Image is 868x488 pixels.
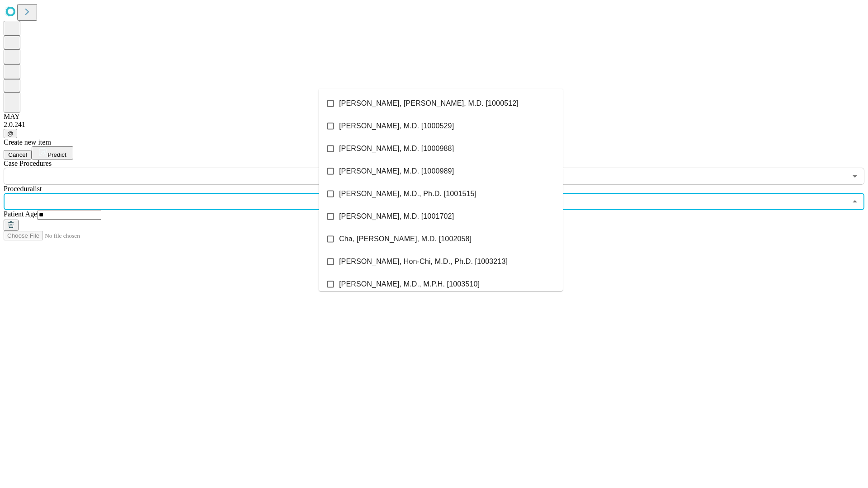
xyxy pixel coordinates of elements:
[339,166,454,177] span: [PERSON_NAME], M.D. [1000989]
[7,130,14,137] span: @
[8,151,27,158] span: Cancel
[4,160,52,167] span: Scheduled Procedure
[339,98,519,109] span: [PERSON_NAME], [PERSON_NAME], M.D. [1000512]
[339,256,508,267] span: [PERSON_NAME], Hon-Chi, M.D., Ph.D. [1003213]
[339,211,454,222] span: [PERSON_NAME], M.D. [1001702]
[339,279,480,290] span: [PERSON_NAME], M.D., M.P.H. [1003510]
[4,121,864,129] div: 2.0.241
[339,121,454,131] span: [PERSON_NAME], M.D. [1000529]
[339,143,454,154] span: [PERSON_NAME], M.D. [1000988]
[32,146,73,160] button: Predict
[4,210,37,218] span: Patient Age
[4,150,32,160] button: Cancel
[4,129,17,138] button: @
[4,113,864,121] div: MAY
[4,138,51,146] span: Create new item
[339,188,476,199] span: [PERSON_NAME], M.D., Ph.D. [1001515]
[849,170,861,183] button: Open
[339,234,472,244] span: Cha, [PERSON_NAME], M.D. [1002058]
[849,195,861,208] button: Close
[4,185,42,192] span: Proceduralist
[47,151,66,158] span: Predict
